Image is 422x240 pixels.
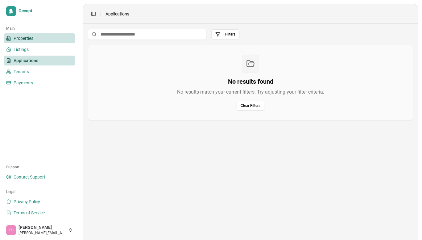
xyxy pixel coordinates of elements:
nav: breadcrumb [105,11,129,17]
span: Payments [14,80,33,86]
span: Terms of Service [14,210,45,216]
span: Listings [14,46,29,53]
a: Payments [4,78,75,88]
span: Privacy Policy [14,199,40,205]
button: Trevor Day[PERSON_NAME][PERSON_NAME][EMAIL_ADDRESS][DOMAIN_NAME] [4,223,75,238]
span: Tenants [14,69,29,75]
span: Properties [14,35,33,41]
div: Legal [4,187,75,197]
a: Applications [4,56,75,65]
div: Support [4,162,75,172]
button: Filters [211,29,239,39]
a: Occupi [4,4,75,19]
span: [PERSON_NAME] [19,225,65,230]
a: Properties [4,33,75,43]
button: Clear Filters [237,101,264,111]
a: Privacy Policy [4,197,75,207]
a: Terms of Service [4,208,75,218]
p: No results match your current filters. Try adjusting your filter criteria. [177,88,324,96]
span: Applications [105,11,129,17]
span: Applications [14,57,38,64]
a: Tenants [4,67,75,77]
a: Listings [4,44,75,54]
h3: No results found [177,77,324,86]
span: Occupi [19,8,73,14]
span: Contact Support [14,174,45,180]
img: Trevor Day [6,225,16,235]
a: Contact Support [4,172,75,182]
div: Main [4,23,75,33]
span: [PERSON_NAME][EMAIL_ADDRESS][DOMAIN_NAME] [19,230,65,235]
